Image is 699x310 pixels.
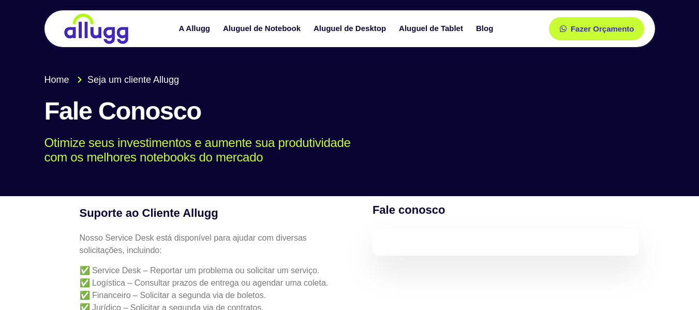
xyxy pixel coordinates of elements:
a: Fazer Orçamento [549,17,645,40]
a: A Allugg [173,20,218,38]
h1: Fale Conosco [44,97,655,125]
a: Blog [471,20,501,38]
a: Aluguel de Tablet [394,20,471,38]
h4: Fale conosco [373,201,639,218]
p: Nosso Service Desk está disponível para ajudar com diversas solicitações, incluindo: [80,232,343,257]
img: locação de TI é Allugg [63,13,130,45]
span: Home [44,73,69,87]
h4: Suporte ao Cliente Allugg [80,204,343,222]
a: Aluguel de Notebook [218,20,308,38]
p: Otimize seus investimentos e aumente sua produtividade com os melhores notebooks do mercado [44,136,640,166]
span: Seja um cliente Allugg [85,73,179,87]
span: Fazer Orçamento [571,25,634,33]
a: Aluguel de Desktop [308,20,394,38]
